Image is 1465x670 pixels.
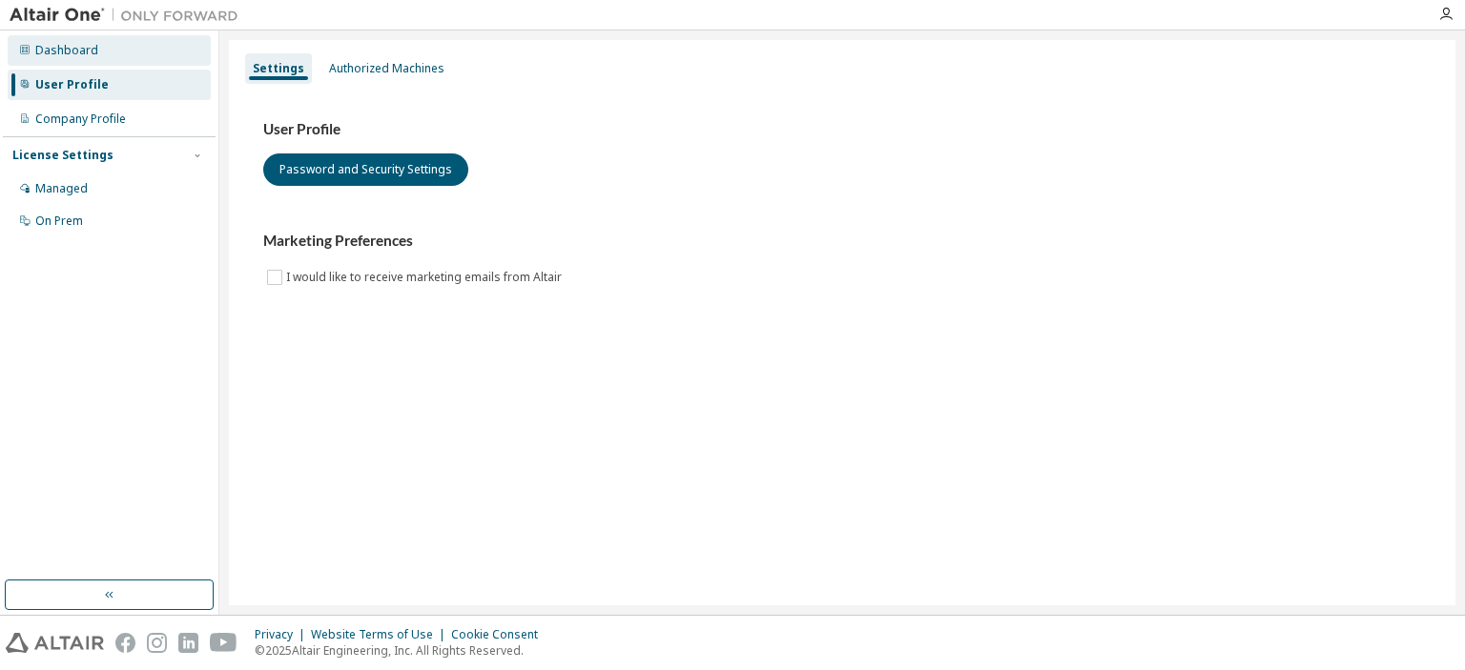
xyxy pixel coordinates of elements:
[255,642,549,659] p: © 2025 Altair Engineering, Inc. All Rights Reserved.
[12,148,113,163] div: License Settings
[147,633,167,653] img: instagram.svg
[263,232,1421,251] h3: Marketing Preferences
[253,61,304,76] div: Settings
[115,633,135,653] img: facebook.svg
[35,43,98,58] div: Dashboard
[311,627,451,642] div: Website Terms of Use
[263,153,468,186] button: Password and Security Settings
[451,627,549,642] div: Cookie Consent
[10,6,248,25] img: Altair One
[178,633,198,653] img: linkedin.svg
[35,181,88,196] div: Managed
[35,77,109,92] div: User Profile
[286,266,566,289] label: I would like to receive marketing emails from Altair
[263,120,1421,139] h3: User Profile
[329,61,444,76] div: Authorized Machines
[255,627,311,642] div: Privacy
[35,213,83,229] div: On Prem
[210,633,237,653] img: youtube.svg
[6,633,104,653] img: altair_logo.svg
[35,112,126,127] div: Company Profile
